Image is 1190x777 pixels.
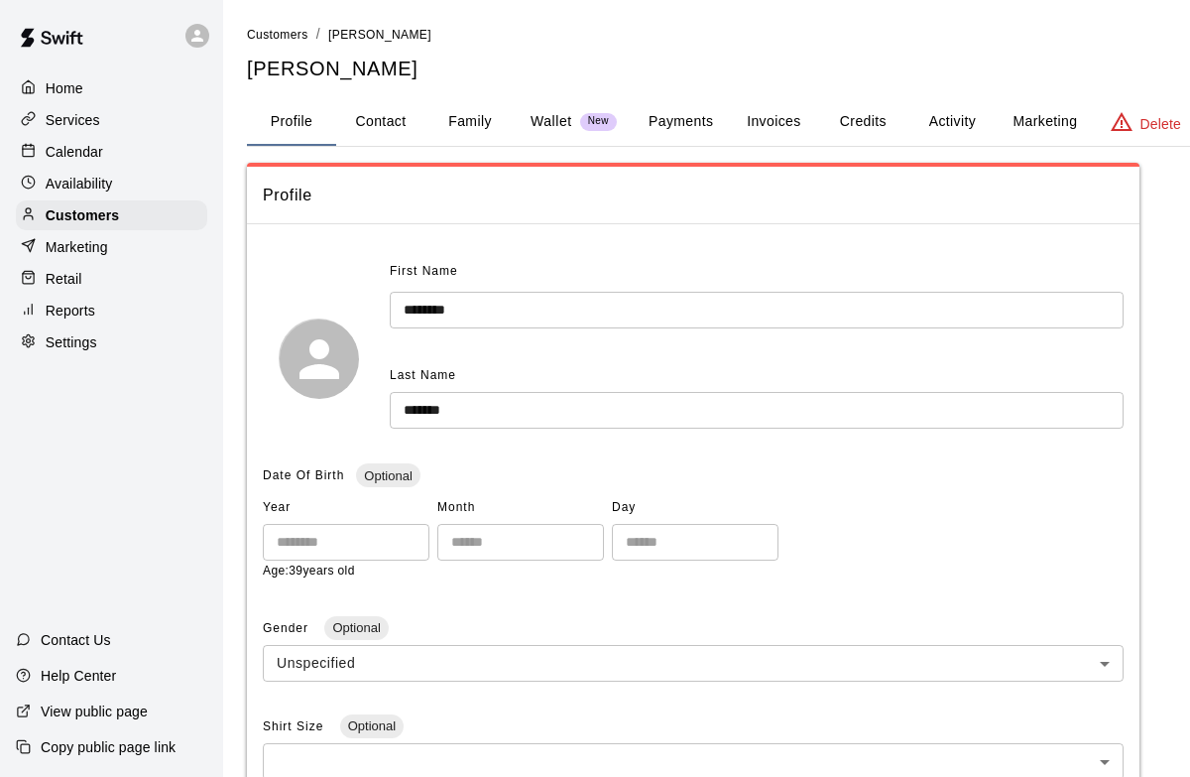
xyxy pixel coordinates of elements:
[997,98,1093,146] button: Marketing
[263,468,344,482] span: Date Of Birth
[46,174,113,194] p: Availability
[633,98,729,146] button: Payments
[328,28,431,42] span: [PERSON_NAME]
[324,620,388,635] span: Optional
[46,301,95,321] p: Reports
[390,368,456,382] span: Last Name
[16,296,207,325] a: Reports
[46,269,82,289] p: Retail
[46,237,108,257] p: Marketing
[531,111,572,132] p: Wallet
[247,28,308,42] span: Customers
[41,666,116,686] p: Help Center
[263,183,1124,208] span: Profile
[729,98,818,146] button: Invoices
[390,256,458,288] span: First Name
[263,645,1124,682] div: Unspecified
[16,264,207,294] a: Retail
[46,142,103,162] p: Calendar
[247,26,308,42] a: Customers
[340,718,404,733] span: Optional
[46,78,83,98] p: Home
[263,564,355,578] span: Age: 39 years old
[818,98,907,146] button: Credits
[46,205,119,225] p: Customers
[16,169,207,198] a: Availability
[41,630,111,650] p: Contact Us
[263,719,328,733] span: Shirt Size
[16,105,207,135] a: Services
[16,200,207,230] a: Customers
[46,332,97,352] p: Settings
[580,115,617,128] span: New
[316,24,320,45] li: /
[425,98,515,146] button: Family
[16,137,207,167] a: Calendar
[437,492,604,524] span: Month
[41,737,176,757] p: Copy public page link
[16,232,207,262] a: Marketing
[16,327,207,357] a: Settings
[612,492,778,524] span: Day
[336,98,425,146] button: Contact
[41,702,148,721] p: View public page
[46,110,100,130] p: Services
[356,468,419,483] span: Optional
[263,492,429,524] span: Year
[907,98,997,146] button: Activity
[1140,114,1181,134] p: Delete
[16,73,207,103] a: Home
[263,621,312,635] span: Gender
[247,98,336,146] button: Profile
